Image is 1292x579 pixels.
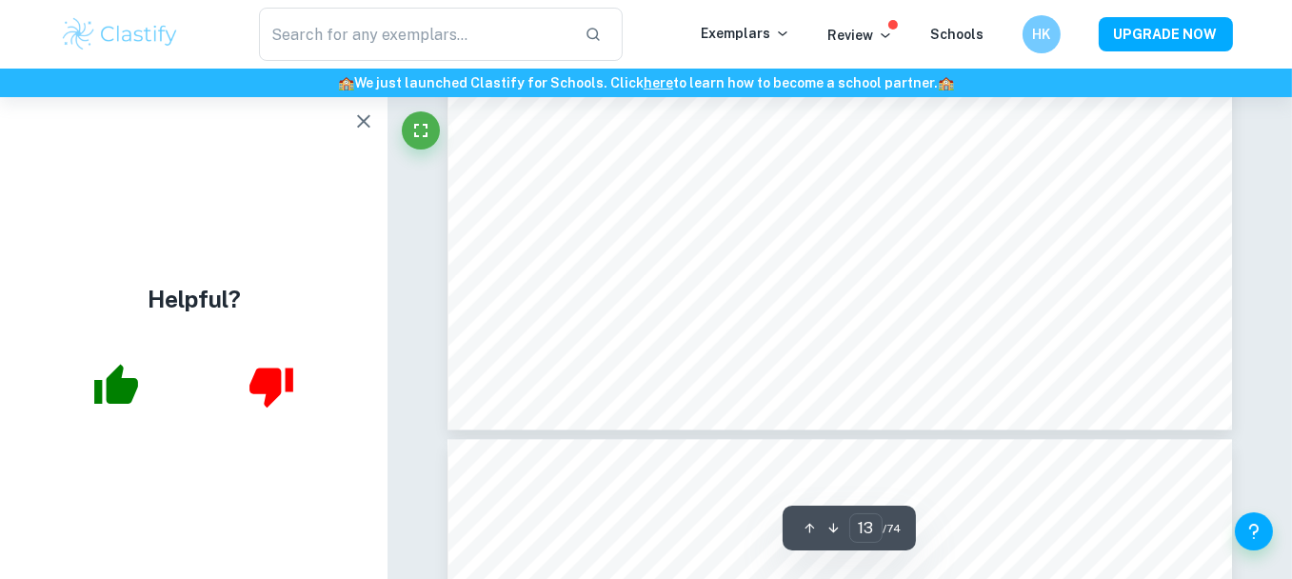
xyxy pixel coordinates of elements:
h4: Helpful? [148,282,241,316]
button: UPGRADE NOW [1099,17,1233,51]
button: HK [1023,15,1061,53]
a: here [644,75,673,90]
p: Exemplars [702,23,790,44]
span: 🏫 [938,75,954,90]
a: Schools [931,27,984,42]
input: Search for any exemplars... [259,8,570,61]
p: Review [828,25,893,46]
span: 🏫 [338,75,354,90]
button: Help and Feedback [1235,512,1273,550]
img: Clastify logo [60,15,181,53]
button: Fullscreen [402,111,440,150]
h6: We just launched Clastify for Schools. Click to learn how to become a school partner. [4,72,1288,93]
h6: HK [1030,24,1052,45]
span: / 74 [883,520,901,537]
